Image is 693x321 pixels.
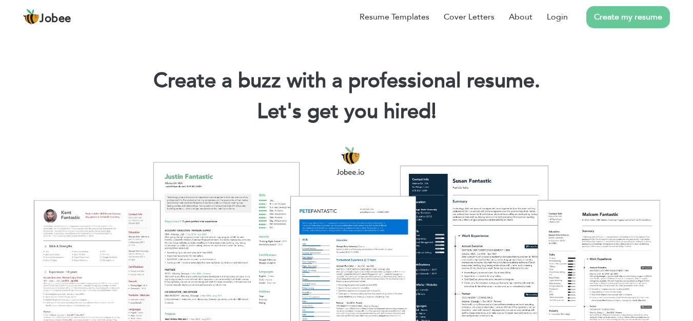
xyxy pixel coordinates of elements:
[23,9,39,25] img: jobee.io
[307,97,437,126] span: get you hired!
[15,68,678,94] h1: Create a buzz with a professional resume.
[360,11,429,23] a: Resume Templates
[509,11,532,23] a: About
[39,13,71,25] span: Jobee
[23,9,71,25] a: Jobee
[547,11,568,23] a: Login
[431,97,436,126] span: |
[586,6,670,28] a: Create my resume
[15,98,678,125] h2: Let's
[444,11,494,23] a: Cover Letters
